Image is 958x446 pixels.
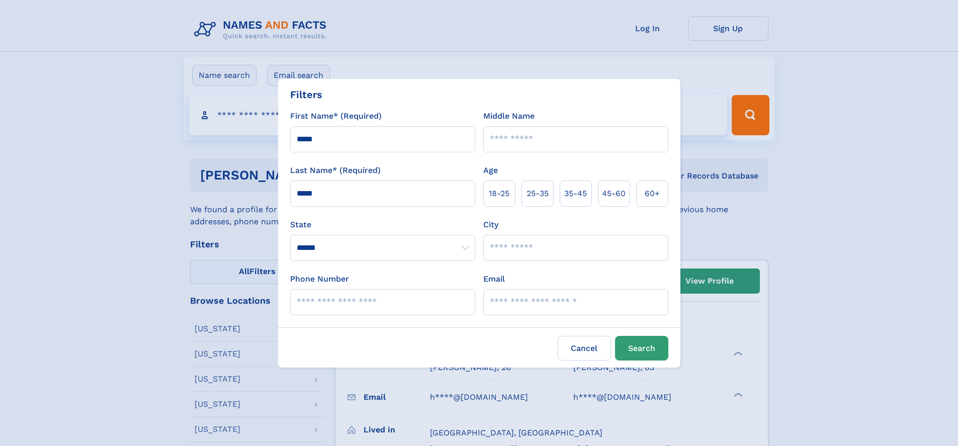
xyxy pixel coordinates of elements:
[527,188,549,200] span: 25‑35
[489,188,509,200] span: 18‑25
[564,188,587,200] span: 35‑45
[483,164,498,176] label: Age
[290,164,381,176] label: Last Name* (Required)
[615,336,668,361] button: Search
[558,336,611,361] label: Cancel
[602,188,626,200] span: 45‑60
[483,219,498,231] label: City
[645,188,660,200] span: 60+
[290,273,349,285] label: Phone Number
[290,110,382,122] label: First Name* (Required)
[483,273,505,285] label: Email
[483,110,535,122] label: Middle Name
[290,87,322,102] div: Filters
[290,219,475,231] label: State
